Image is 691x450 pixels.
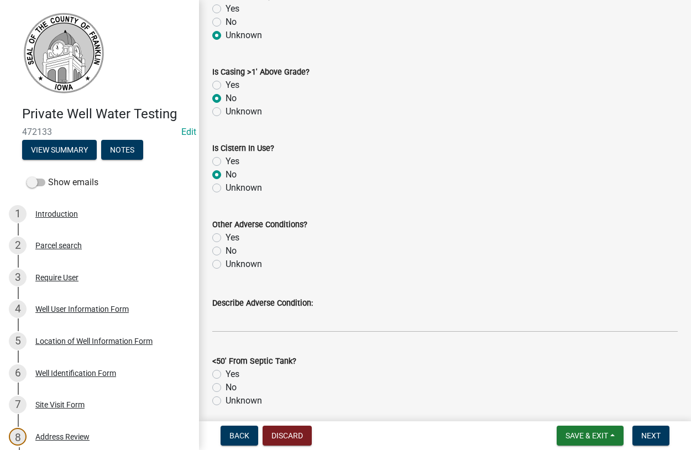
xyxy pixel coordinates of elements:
[557,426,624,446] button: Save & Exit
[641,431,661,440] span: Next
[221,426,258,446] button: Back
[226,368,239,381] label: Yes
[226,168,237,181] label: No
[9,332,27,350] div: 5
[226,244,237,258] label: No
[101,140,143,160] button: Notes
[226,381,237,394] label: No
[22,127,177,137] span: 472133
[226,258,262,271] label: Unknown
[35,401,85,409] div: Site Visit Form
[35,337,153,345] div: Location of Well Information Form
[632,426,669,446] button: Next
[566,431,608,440] span: Save & Exit
[212,300,313,307] label: Describe Adverse Condition:
[35,210,78,218] div: Introduction
[9,269,27,286] div: 3
[35,433,90,441] div: Address Review
[9,205,27,223] div: 1
[226,155,239,168] label: Yes
[35,369,116,377] div: Well Identification Form
[35,305,129,313] div: Well User Information Form
[22,146,97,155] wm-modal-confirm: Summary
[101,146,143,155] wm-modal-confirm: Notes
[226,79,239,92] label: Yes
[9,237,27,254] div: 2
[226,105,262,118] label: Unknown
[263,426,312,446] button: Discard
[181,127,196,137] a: Edit
[9,364,27,382] div: 6
[22,106,190,122] h4: Private Well Water Testing
[212,358,296,365] label: <50' From Septic Tank?
[226,29,262,42] label: Unknown
[27,176,98,189] label: Show emails
[226,394,262,407] label: Unknown
[9,428,27,446] div: 8
[212,69,310,76] label: Is Casing >1' Above Grade?
[22,12,105,95] img: Franklin County, Iowa
[35,274,78,281] div: Require User
[212,145,274,153] label: Is Cistern In Use?
[226,181,262,195] label: Unknown
[226,92,237,105] label: No
[9,396,27,414] div: 7
[226,15,237,29] label: No
[9,300,27,318] div: 4
[212,221,307,229] label: Other Adverse Conditions?
[229,431,249,440] span: Back
[22,140,97,160] button: View Summary
[35,242,82,249] div: Parcel search
[226,2,239,15] label: Yes
[226,231,239,244] label: Yes
[181,127,196,137] wm-modal-confirm: Edit Application Number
